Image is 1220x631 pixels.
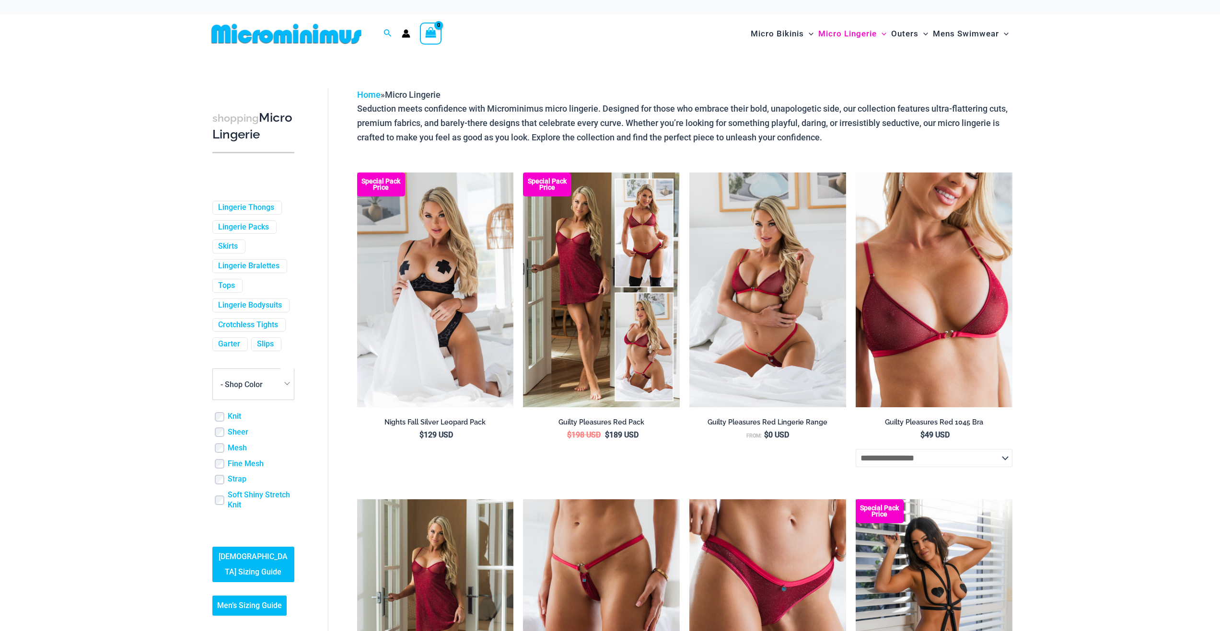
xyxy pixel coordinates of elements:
[357,172,514,407] a: Nights Fall Silver Leopard 1036 Bra 6046 Thong 09v2 Nights Fall Silver Leopard 1036 Bra 6046 Thon...
[818,22,877,46] span: Micro Lingerie
[218,339,240,349] a: Garter
[212,112,259,124] span: shopping
[523,172,680,407] img: Guilty Pleasures Red Collection Pack F
[605,430,609,439] span: $
[523,178,571,191] b: Special Pack Price
[257,339,274,349] a: Slips
[523,418,680,430] a: Guilty Pleasures Red Pack
[213,369,294,400] span: - Shop Color
[856,505,904,517] b: Special Pack Price
[930,19,1011,48] a: Mens SwimwearMenu ToggleMenu Toggle
[748,19,816,48] a: Micro BikinisMenu ToggleMenu Toggle
[856,172,1012,407] a: Guilty Pleasures Red 1045 Bra 01Guilty Pleasures Red 1045 Bra 02Guilty Pleasures Red 1045 Bra 02
[523,418,680,427] h2: Guilty Pleasures Red Pack
[218,203,274,213] a: Lingerie Thongs
[218,222,269,232] a: Lingerie Packs
[218,300,282,310] a: Lingerie Bodysuits
[920,430,950,439] bdi: 49 USD
[228,412,241,422] a: Knit
[605,430,639,439] bdi: 189 USD
[689,418,846,427] h2: Guilty Pleasures Red Lingerie Range
[856,418,1012,427] h2: Guilty Pleasures Red 1045 Bra
[228,474,246,484] a: Strap
[212,110,294,143] h3: Micro Lingerie
[212,368,294,400] span: - Shop Color
[357,90,441,100] span: »
[420,23,442,45] a: View Shopping Cart, empty
[357,90,381,100] a: Home
[357,178,405,191] b: Special Pack Price
[689,172,846,407] img: Guilty Pleasures Red 1045 Bra 689 Micro 05
[746,433,762,439] span: From:
[357,172,514,407] img: Nights Fall Silver Leopard 1036 Bra 6046 Thong 09v2
[933,22,999,46] span: Mens Swimwear
[228,490,294,510] a: Soft Shiny Stretch Knit
[212,547,294,582] a: [DEMOGRAPHIC_DATA] Sizing Guide
[751,22,804,46] span: Micro Bikinis
[999,22,1009,46] span: Menu Toggle
[689,418,846,430] a: Guilty Pleasures Red Lingerie Range
[208,23,365,45] img: MM SHOP LOGO FLAT
[856,418,1012,430] a: Guilty Pleasures Red 1045 Bra
[357,102,1012,144] p: Seduction meets confidence with Microminimus micro lingerie. Designed for those who embrace their...
[816,19,889,48] a: Micro LingerieMenu ToggleMenu Toggle
[920,430,925,439] span: $
[567,430,601,439] bdi: 198 USD
[383,28,392,40] a: Search icon link
[357,418,514,427] h2: Nights Fall Silver Leopard Pack
[402,29,410,38] a: Account icon link
[918,22,928,46] span: Menu Toggle
[357,418,514,430] a: Nights Fall Silver Leopard Pack
[891,22,918,46] span: Outers
[689,172,846,407] a: Guilty Pleasures Red 1045 Bra 689 Micro 05Guilty Pleasures Red 1045 Bra 689 Micro 06Guilty Pleasu...
[419,430,453,439] bdi: 129 USD
[221,380,263,389] span: - Shop Color
[889,19,930,48] a: OutersMenu ToggleMenu Toggle
[218,241,238,252] a: Skirts
[228,427,248,437] a: Sheer
[218,261,279,271] a: Lingerie Bralettes
[523,172,680,407] a: Guilty Pleasures Red Collection Pack F Guilty Pleasures Red Collection Pack BGuilty Pleasures Red...
[218,281,235,291] a: Tops
[218,320,278,330] a: Crotchless Tights
[212,596,287,616] a: Men’s Sizing Guide
[419,430,424,439] span: $
[764,430,789,439] bdi: 0 USD
[856,172,1012,407] img: Guilty Pleasures Red 1045 Bra 01
[747,18,1013,50] nav: Site Navigation
[764,430,768,439] span: $
[385,90,441,100] span: Micro Lingerie
[228,459,264,469] a: Fine Mesh
[804,22,813,46] span: Menu Toggle
[567,430,571,439] span: $
[228,443,247,453] a: Mesh
[877,22,886,46] span: Menu Toggle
